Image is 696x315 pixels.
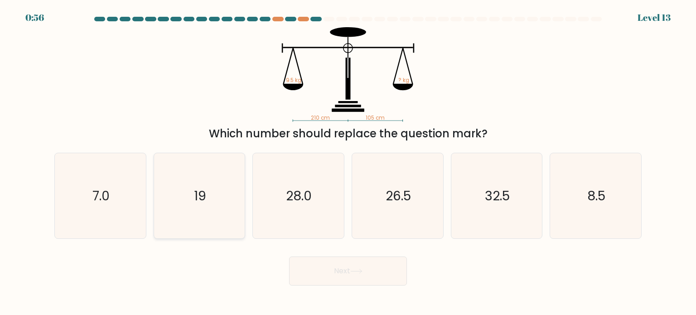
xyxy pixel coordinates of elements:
text: 19 [194,186,206,204]
tspan: ? kg [398,77,409,84]
div: Level 13 [638,11,671,24]
tspan: 9.5 kg [286,77,301,84]
tspan: 210 cm [311,114,330,121]
text: 26.5 [386,186,411,204]
text: 7.0 [92,186,110,204]
div: Which number should replace the question mark? [60,126,636,142]
text: 28.0 [286,186,312,204]
text: 8.5 [587,186,605,204]
div: 0:56 [25,11,44,24]
tspan: 105 cm [366,114,385,121]
button: Next [289,257,407,286]
text: 32.5 [485,186,510,204]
